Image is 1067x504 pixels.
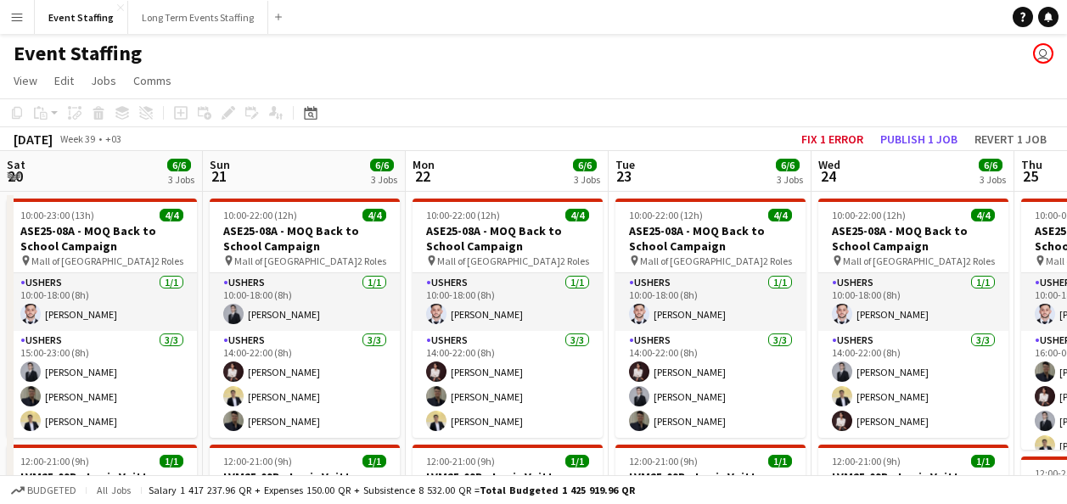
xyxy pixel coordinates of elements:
app-job-card: 10:00-22:00 (12h)4/4ASE25-08A - MOQ Back to School Campaign Mall of [GEOGRAPHIC_DATA]2 RolesUsher... [615,199,806,438]
span: 12:00-21:00 (9h) [426,455,495,468]
span: 22 [410,166,435,186]
span: 4/4 [160,209,183,221]
span: Mall of [GEOGRAPHIC_DATA] [437,255,560,267]
span: 2 Roles [357,255,386,267]
span: 1/1 [565,455,589,468]
span: Wed [818,157,840,172]
span: Sat [7,157,25,172]
app-job-card: 10:00-23:00 (13h)4/4ASE25-08A - MOQ Back to School Campaign Mall of [GEOGRAPHIC_DATA]2 RolesUsher... [7,199,197,438]
app-card-role: Ushers1/110:00-18:00 (8h)[PERSON_NAME] [7,273,197,331]
app-card-role: Ushers1/110:00-18:00 (8h)[PERSON_NAME] [413,273,603,331]
button: Event Staffing [35,1,128,34]
span: 2 Roles [763,255,792,267]
h3: ASE25-08A - MOQ Back to School Campaign [210,223,400,254]
span: 6/6 [979,159,1002,171]
a: Jobs [84,70,123,92]
span: 20 [4,166,25,186]
span: 1/1 [160,455,183,468]
span: 1/1 [971,455,995,468]
app-user-avatar: Events Staffing Team [1033,43,1053,64]
app-card-role: Ushers3/314:00-22:00 (8h)[PERSON_NAME][PERSON_NAME][PERSON_NAME] [210,331,400,438]
span: 10:00-22:00 (12h) [832,209,906,221]
span: 10:00-22:00 (12h) [629,209,703,221]
button: Fix 1 error [795,128,870,150]
span: 2 Roles [966,255,995,267]
div: 3 Jobs [574,173,600,186]
span: 23 [613,166,635,186]
span: Jobs [91,73,116,88]
span: View [14,73,37,88]
div: 3 Jobs [168,173,194,186]
h3: ASE25-08A - MOQ Back to School Campaign [615,223,806,254]
span: 12:00-21:00 (9h) [20,455,89,468]
span: Edit [54,73,74,88]
span: Sun [210,157,230,172]
span: 10:00-22:00 (12h) [223,209,297,221]
div: 3 Jobs [371,173,397,186]
div: Salary 1 417 237.96 QR + Expenses 150.00 QR + Subsistence 8 532.00 QR = [149,484,635,496]
span: 12:00-21:00 (9h) [629,455,698,468]
app-job-card: 10:00-22:00 (12h)4/4ASE25-08A - MOQ Back to School Campaign Mall of [GEOGRAPHIC_DATA]2 RolesUsher... [413,199,603,438]
h3: ASE25-08A - MOQ Back to School Campaign [818,223,1008,254]
span: 24 [816,166,840,186]
app-card-role: Ushers3/315:00-23:00 (8h)[PERSON_NAME][PERSON_NAME][PERSON_NAME] [7,331,197,438]
button: Budgeted [8,481,79,500]
span: Tue [615,157,635,172]
span: Budgeted [27,484,76,496]
span: Week 39 [56,132,98,145]
h1: Event Staffing [14,41,142,66]
h3: ASE25-08A - MOQ Back to School Campaign [413,223,603,254]
app-job-card: 10:00-22:00 (12h)4/4ASE25-08A - MOQ Back to School Campaign Mall of [GEOGRAPHIC_DATA]2 RolesUsher... [818,199,1008,438]
app-card-role: Ushers1/110:00-18:00 (8h)[PERSON_NAME] [210,273,400,331]
span: 4/4 [362,209,386,221]
span: 1/1 [768,455,792,468]
button: Revert 1 job [968,128,1053,150]
span: Mall of [GEOGRAPHIC_DATA] [31,255,154,267]
span: Total Budgeted 1 425 919.96 QR [480,484,635,496]
span: 25 [1019,166,1042,186]
span: 6/6 [167,159,191,171]
div: [DATE] [14,131,53,148]
div: 3 Jobs [980,173,1006,186]
button: Publish 1 job [873,128,964,150]
a: Edit [48,70,81,92]
span: Comms [133,73,171,88]
app-job-card: 10:00-22:00 (12h)4/4ASE25-08A - MOQ Back to School Campaign Mall of [GEOGRAPHIC_DATA]2 RolesUsher... [210,199,400,438]
button: Long Term Events Staffing [128,1,268,34]
a: Comms [126,70,178,92]
app-card-role: Ushers3/314:00-22:00 (8h)[PERSON_NAME][PERSON_NAME][PERSON_NAME] [818,331,1008,438]
span: 6/6 [370,159,394,171]
app-card-role: Ushers1/110:00-18:00 (8h)[PERSON_NAME] [615,273,806,331]
h3: LVM25-09B - Louis Vuitton [GEOGRAPHIC_DATA] Client Advisor [615,469,806,500]
span: 2 Roles [560,255,589,267]
span: Mon [413,157,435,172]
div: 3 Jobs [777,173,803,186]
span: 21 [207,166,230,186]
app-card-role: Ushers3/314:00-22:00 (8h)[PERSON_NAME][PERSON_NAME][PERSON_NAME] [413,331,603,438]
h3: LVM25-09B - Louis Vuitton [GEOGRAPHIC_DATA] Client Advisor [818,469,1008,500]
h3: LVM25-09B - Louis Vuitton [GEOGRAPHIC_DATA] Client Advisor [210,469,400,500]
span: 10:00-22:00 (12h) [426,209,500,221]
span: 10:00-23:00 (13h) [20,209,94,221]
span: 12:00-21:00 (9h) [832,455,901,468]
span: 4/4 [768,209,792,221]
h3: ASE25-08A - MOQ Back to School Campaign [7,223,197,254]
span: Mall of [GEOGRAPHIC_DATA] [234,255,357,267]
span: 4/4 [971,209,995,221]
span: 6/6 [776,159,800,171]
div: +03 [105,132,121,145]
span: Mall of [GEOGRAPHIC_DATA] [843,255,966,267]
app-card-role: Ushers3/314:00-22:00 (8h)[PERSON_NAME][PERSON_NAME][PERSON_NAME] [615,331,806,438]
span: 12:00-21:00 (9h) [223,455,292,468]
span: 4/4 [565,209,589,221]
a: View [7,70,44,92]
span: 1/1 [362,455,386,468]
span: Mall of [GEOGRAPHIC_DATA] [640,255,763,267]
span: 6/6 [573,159,597,171]
h3: LVM25-09B - Louis Vuitton [GEOGRAPHIC_DATA] Client Advisor [7,469,197,500]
